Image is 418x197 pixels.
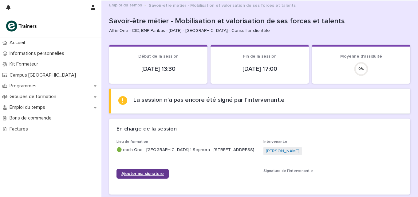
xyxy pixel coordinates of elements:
[218,65,302,73] p: [DATE] 17:00
[340,54,382,59] span: Moyenne d'assiduité
[354,67,369,71] div: 0 %
[109,17,408,26] p: Savoir-être métier - Mobilisation et valorisation de ses forces et talents
[7,83,41,89] p: Programmes
[116,140,148,144] span: Lieu de formation
[7,94,61,100] p: Groupes de formation
[116,147,256,153] p: 🟢 each One - [GEOGRAPHIC_DATA] 1 Sephora - [STREET_ADDRESS]
[149,2,296,8] p: Savoir-être métier - Mobilisation et valorisation de ses forces et talents
[133,96,285,104] h2: La session n'a pas encore été signé par l'intervenant.e
[263,169,313,173] span: Signature de l'intervenant.e
[263,176,403,182] p: -
[243,54,277,59] span: Fin de la session
[121,172,164,176] span: Ajouter ma signature
[116,169,169,179] a: Ajouter ma signature
[109,28,405,33] p: All-in-One - CIC, BNP Paribas - [DATE] - [GEOGRAPHIC_DATA] - Conseiller clientèle
[263,140,287,144] span: Intervenant.e
[7,40,30,46] p: Accueil
[7,126,33,132] p: Factures
[7,51,69,56] p: Informations personnelles
[5,20,39,32] img: K0CqGN7SDeD6s4JG8KQk
[109,1,142,8] a: Emploi du temps
[266,148,299,154] a: [PERSON_NAME]
[7,104,50,110] p: Emploi du temps
[116,126,177,133] h2: En charge de la session
[138,54,179,59] span: Début de la session
[7,61,43,67] p: Kit Formateur
[7,115,57,121] p: Bons de commande
[116,65,200,73] p: [DATE] 13:30
[7,72,81,78] p: Campus [GEOGRAPHIC_DATA]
